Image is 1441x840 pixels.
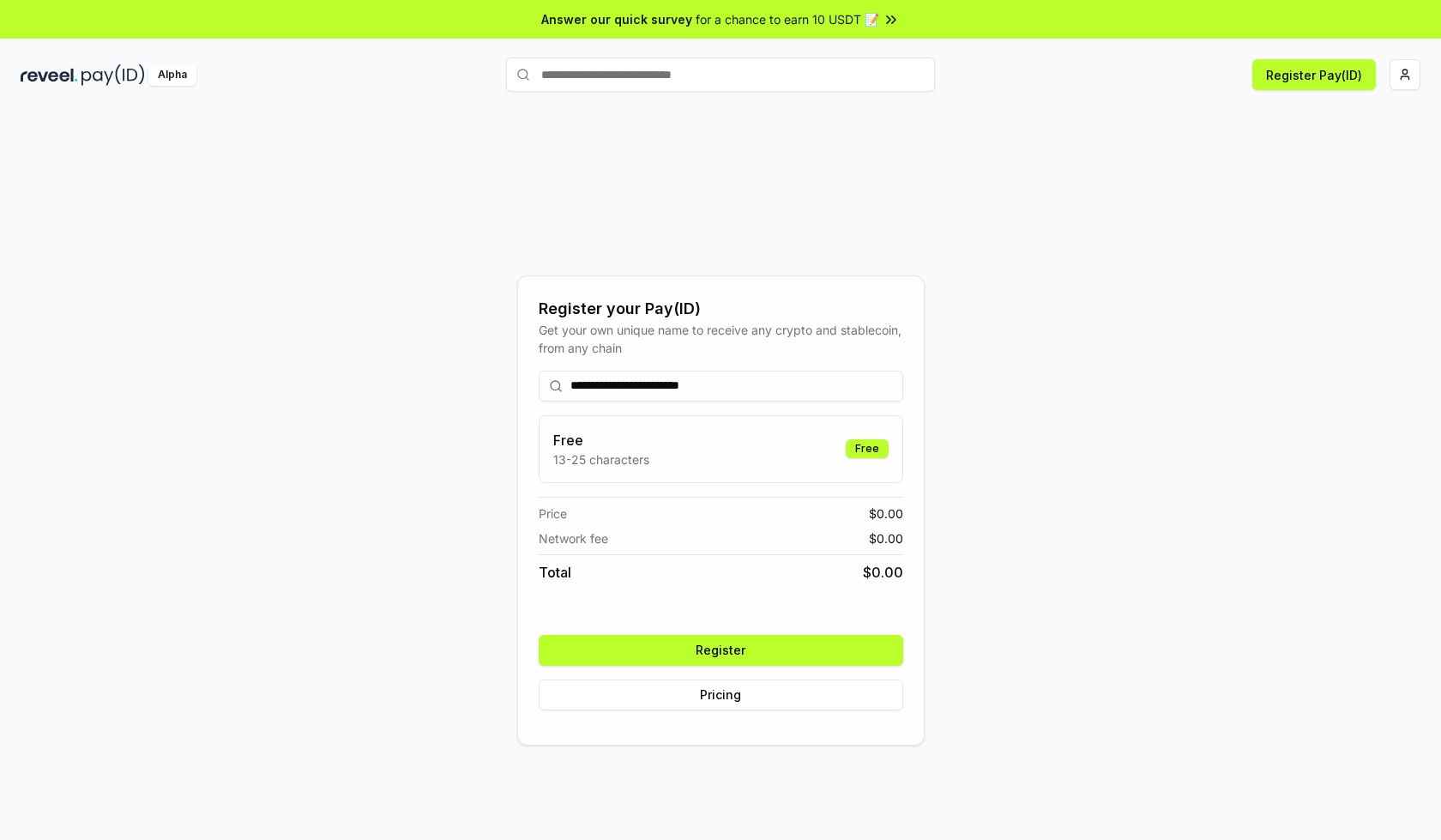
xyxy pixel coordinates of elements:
img: pay_id [81,64,145,86]
button: Pricing [539,680,903,710]
span: $ 0.00 [863,562,903,583]
button: Register Pay(ID) [1252,59,1376,90]
div: Alpha [148,64,196,86]
p: 13-25 characters [553,450,649,468]
span: $ 0.00 [869,529,903,547]
span: for a chance to earn 10 USDT 📝 [696,10,879,28]
button: Register [539,635,903,666]
div: Free [846,439,889,458]
span: Price [539,505,567,523]
span: $ 0.00 [869,505,903,523]
h3: Free [553,430,649,450]
div: Get your own unique name to receive any crypto and stablecoin, from any chain [539,321,903,357]
img: reveel_dark [21,64,78,86]
span: Total [539,562,571,583]
span: Network fee [539,529,608,547]
span: Answer our quick survey [541,10,692,28]
div: Register your Pay(ID) [539,297,903,321]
